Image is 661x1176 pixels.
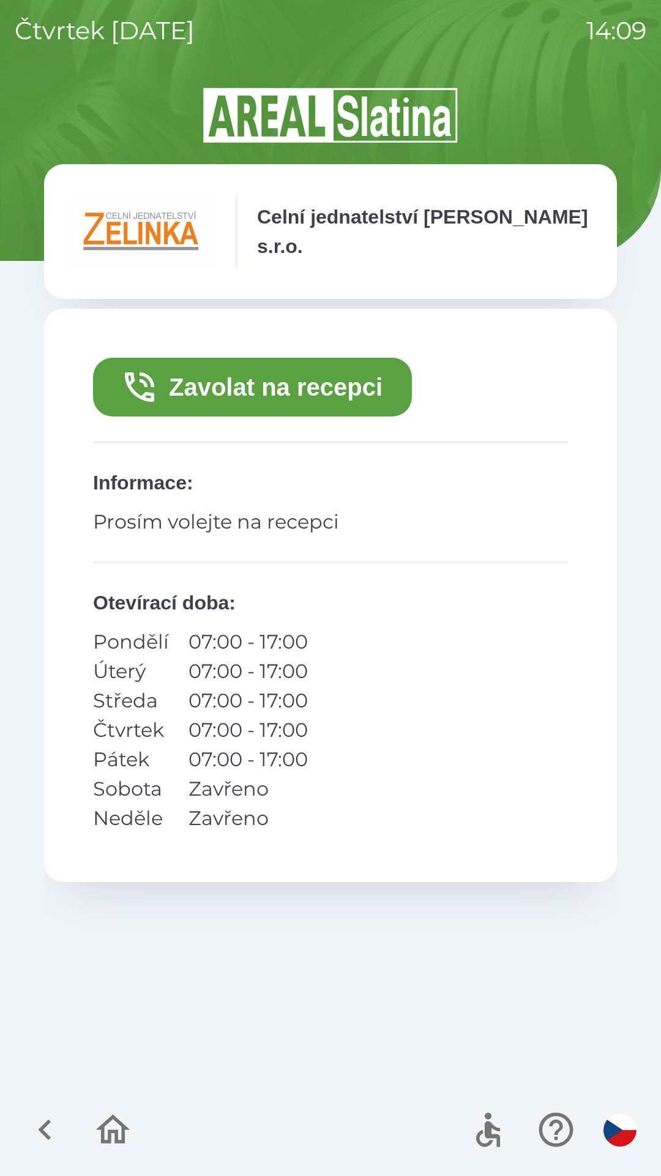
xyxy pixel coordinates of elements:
p: Pátek [93,745,169,774]
p: 07:00 - 17:00 [189,715,308,745]
p: Neděle [93,804,169,833]
p: Čtvrtek [93,715,169,745]
p: Sobota [93,774,169,804]
p: Otevírací doba : [93,588,568,617]
p: Středa [93,686,169,715]
p: Pondělí [93,627,169,657]
p: Zavřeno [189,774,308,804]
button: Zavolat na recepci [93,358,412,417]
p: 07:00 - 17:00 [189,627,308,657]
p: 07:00 - 17:00 [189,745,308,774]
p: Informace : [93,468,568,497]
p: čtvrtek [DATE] [15,12,195,49]
p: Úterý [93,657,169,686]
p: 14:09 [586,12,646,49]
p: 07:00 - 17:00 [189,657,308,686]
p: Prosím volejte na recepci [93,507,568,537]
img: cs flag [603,1114,637,1147]
p: Celní jednatelství [PERSON_NAME] s.r.o. [257,202,592,261]
img: e791fe39-6e5c-4488-8406-01cea90b779d.png [69,195,215,268]
p: 07:00 - 17:00 [189,686,308,715]
p: Zavřeno [189,804,308,833]
img: Logo [44,86,617,145]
